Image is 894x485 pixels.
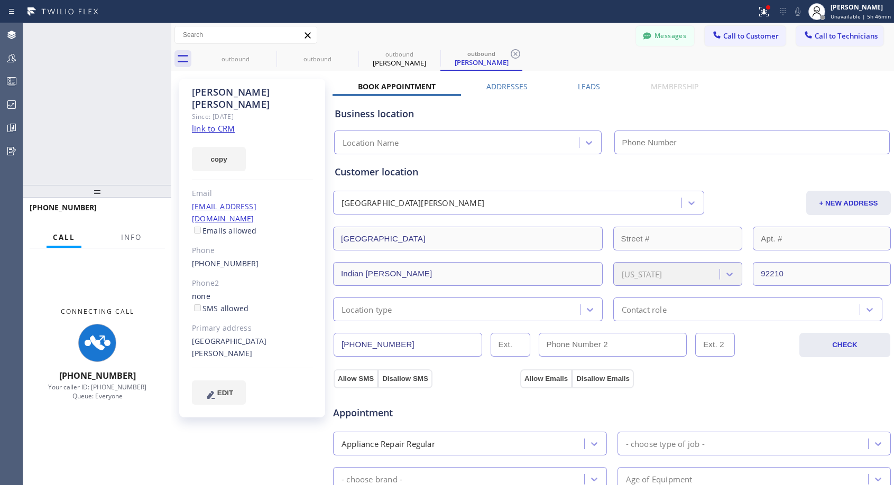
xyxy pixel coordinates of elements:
span: Call to Technicians [815,31,878,41]
button: + NEW ADDRESS [806,191,891,215]
span: Appointment [333,406,518,420]
div: - choose type of job - [626,437,705,450]
button: Info [115,227,148,248]
div: Age of Equipment [626,473,693,485]
div: [GEOGRAPHIC_DATA][PERSON_NAME] [192,335,313,360]
div: - choose brand - [342,473,402,485]
div: outbound [278,55,357,63]
div: outbound [196,55,275,63]
div: Phone [192,245,313,257]
button: Messages [636,26,694,46]
div: [PERSON_NAME] [831,3,891,12]
input: Address [333,227,603,250]
div: Customer location [335,165,889,179]
div: Email [192,188,313,200]
span: Connecting Call [61,307,134,316]
input: Phone Number [334,333,482,357]
div: Contact role [622,303,667,315]
button: Disallow SMS [378,369,432,388]
span: Call [53,232,75,242]
button: Call [47,227,81,248]
input: Street # [613,227,743,250]
div: [PERSON_NAME] [441,58,521,67]
button: Call to Technicians [796,26,883,46]
div: Phone2 [192,277,313,290]
label: Addresses [486,81,528,91]
button: Allow Emails [520,369,572,388]
span: [PHONE_NUMBER] [30,202,97,212]
span: [PHONE_NUMBER] [59,370,136,381]
button: Allow SMS [334,369,378,388]
span: Unavailable | 5h 46min [831,13,891,20]
div: Primary address [192,322,313,334]
label: Membership [651,81,698,91]
span: Info [121,232,142,242]
div: Tracy McWilliams [441,47,521,70]
div: [PERSON_NAME] [PERSON_NAME] [192,86,313,110]
div: outbound [360,50,439,58]
a: [EMAIL_ADDRESS][DOMAIN_NAME] [192,201,256,223]
label: Book Appointment [358,81,436,91]
input: ZIP [753,262,891,286]
a: [PHONE_NUMBER] [192,258,259,268]
a: link to CRM [192,123,235,134]
span: Call to Customer [723,31,779,41]
button: EDIT [192,380,246,405]
label: SMS allowed [192,303,248,313]
label: Leads [578,81,600,91]
input: Phone Number 2 [539,333,687,357]
input: SMS allowed [194,304,201,311]
input: Phone Number [614,130,890,154]
span: Your caller ID: [PHONE_NUMBER] Queue: Everyone [48,383,146,400]
div: Location type [342,303,392,315]
input: Emails allowed [194,227,201,234]
input: Apt. # [753,227,891,250]
button: Disallow Emails [572,369,634,388]
label: Emails allowed [192,226,257,236]
div: Tracy McWilliams [360,47,439,71]
div: outbound [441,50,521,58]
input: Ext. 2 [695,333,735,357]
button: Mute [790,4,805,19]
div: Location Name [343,137,399,149]
input: City [333,262,603,286]
button: CHECK [799,333,890,357]
span: EDIT [217,389,233,397]
div: Business location [335,107,889,121]
button: copy [192,147,246,171]
input: Ext. [491,333,530,357]
div: none [192,291,313,315]
input: Search [175,26,317,43]
div: Since: [DATE] [192,110,313,123]
div: Appliance Repair Regular [342,437,435,450]
div: [GEOGRAPHIC_DATA][PERSON_NAME] [342,197,484,209]
div: [PERSON_NAME] [360,58,439,68]
button: Call to Customer [705,26,786,46]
